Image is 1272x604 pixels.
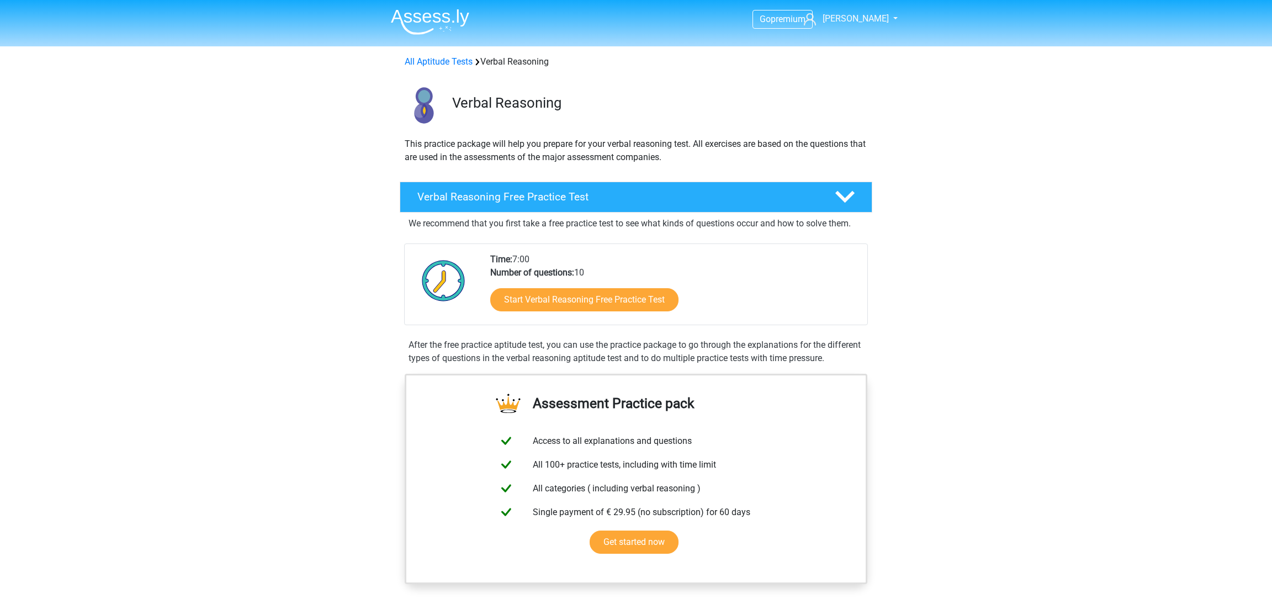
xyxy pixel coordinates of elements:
[760,14,771,24] span: Go
[490,267,574,278] b: Number of questions:
[490,254,512,264] b: Time:
[391,9,469,35] img: Assessly
[409,217,863,230] p: We recommend that you first take a free practice test to see what kinds of questions occur and ho...
[799,12,890,25] a: [PERSON_NAME]
[417,190,817,203] h4: Verbal Reasoning Free Practice Test
[753,12,812,27] a: Gopremium
[405,56,473,67] a: All Aptitude Tests
[404,338,868,365] div: After the free practice aptitude test, you can use the practice package to go through the explana...
[416,253,471,308] img: Clock
[452,94,863,112] h3: Verbal Reasoning
[771,14,805,24] span: premium
[405,137,867,164] p: This practice package will help you prepare for your verbal reasoning test. All exercises are bas...
[590,531,679,554] a: Get started now
[490,288,679,311] a: Start Verbal Reasoning Free Practice Test
[482,253,867,325] div: 7:00 10
[395,182,877,213] a: Verbal Reasoning Free Practice Test
[400,55,872,68] div: Verbal Reasoning
[400,82,447,129] img: verbal reasoning
[823,13,889,24] span: [PERSON_NAME]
